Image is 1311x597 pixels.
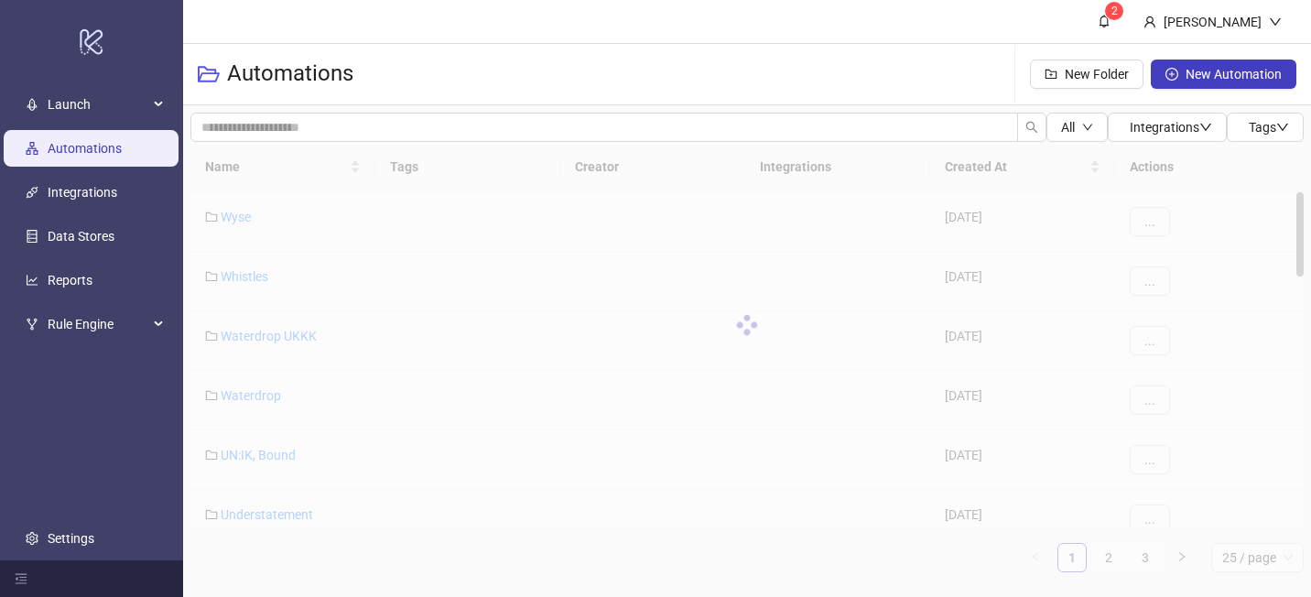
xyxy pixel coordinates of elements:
span: down [1269,16,1282,28]
a: Data Stores [48,229,114,244]
span: Launch [48,86,148,123]
span: folder-add [1045,68,1057,81]
span: New Folder [1065,67,1129,81]
span: down [1199,121,1212,134]
button: Alldown [1046,113,1108,142]
button: New Automation [1151,60,1296,89]
span: menu-fold [15,572,27,585]
button: Integrationsdown [1108,113,1227,142]
div: [PERSON_NAME] [1156,12,1269,32]
span: Tags [1249,120,1289,135]
a: Settings [48,531,94,546]
h3: Automations [227,60,353,89]
span: bell [1098,15,1111,27]
a: Reports [48,273,92,288]
span: user [1143,16,1156,28]
button: Tagsdown [1227,113,1304,142]
span: folder-open [198,63,220,85]
span: Rule Engine [48,306,148,342]
span: rocket [26,98,38,111]
span: plus-circle [1165,68,1178,81]
span: fork [26,318,38,331]
span: All [1061,120,1075,135]
button: New Folder [1030,60,1143,89]
span: search [1025,121,1038,134]
span: New Automation [1186,67,1282,81]
a: Integrations [48,185,117,200]
span: 2 [1111,5,1118,17]
span: Integrations [1130,120,1212,135]
a: Automations [48,141,122,156]
span: down [1276,121,1289,134]
sup: 2 [1105,2,1123,20]
span: down [1082,122,1093,133]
